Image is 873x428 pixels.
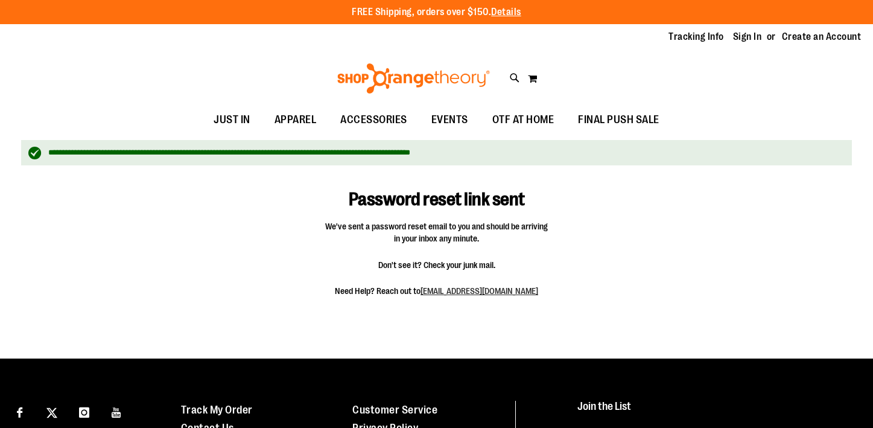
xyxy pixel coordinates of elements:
a: Tracking Info [668,30,724,43]
a: Visit our Instagram page [74,401,95,422]
a: Visit our Youtube page [106,401,127,422]
a: Visit our Facebook page [9,401,30,422]
a: Visit our X page [42,401,63,422]
p: FREE Shipping, orders over $150. [352,5,521,19]
span: APPAREL [275,106,317,133]
img: Twitter [46,407,57,418]
a: Track My Order [181,404,253,416]
h4: Join the List [577,401,850,423]
span: FINAL PUSH SALE [578,106,659,133]
a: Sign In [733,30,762,43]
span: Need Help? Reach out to [325,285,548,297]
span: OTF AT HOME [492,106,554,133]
span: ACCESSORIES [340,106,407,133]
a: Create an Account [782,30,862,43]
a: Details [491,7,521,18]
span: Don't see it? Check your junk mail. [325,259,548,271]
span: We've sent a password reset email to you and should be arriving in your inbox any minute. [325,220,548,244]
img: Shop Orangetheory [335,63,492,94]
a: Customer Service [352,404,437,416]
span: JUST IN [214,106,250,133]
span: EVENTS [431,106,468,133]
h1: Password reset link sent [296,171,577,210]
a: [EMAIL_ADDRESS][DOMAIN_NAME] [421,286,538,296]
